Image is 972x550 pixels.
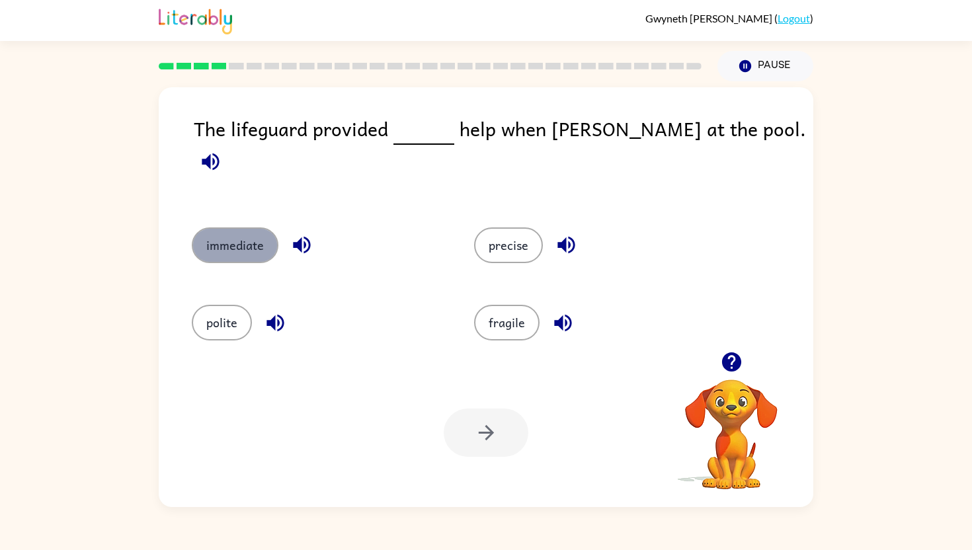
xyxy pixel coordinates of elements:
button: fragile [474,305,540,340]
div: The lifeguard provided help when [PERSON_NAME] at the pool. [194,114,813,201]
video: Your browser must support playing .mp4 files to use Literably. Please try using another browser. [665,359,797,491]
span: Gwyneth [PERSON_NAME] [645,12,774,24]
button: immediate [192,227,278,263]
div: ( ) [645,12,813,24]
button: polite [192,305,252,340]
button: precise [474,227,543,263]
button: Pause [717,51,813,81]
img: Literably [159,5,232,34]
a: Logout [778,12,810,24]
